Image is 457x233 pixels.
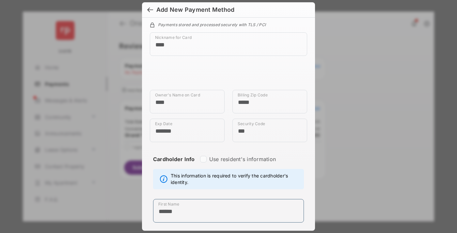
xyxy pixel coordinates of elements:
label: Use resident's information [209,156,276,162]
div: Payments stored and processed securely with TLS / PCI [150,21,307,27]
strong: Cardholder Info [153,156,195,174]
div: Add New Payment Method [156,6,234,13]
iframe: Credit card field [150,61,307,90]
span: This information is required to verify the cardholder's identity. [171,173,300,186]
